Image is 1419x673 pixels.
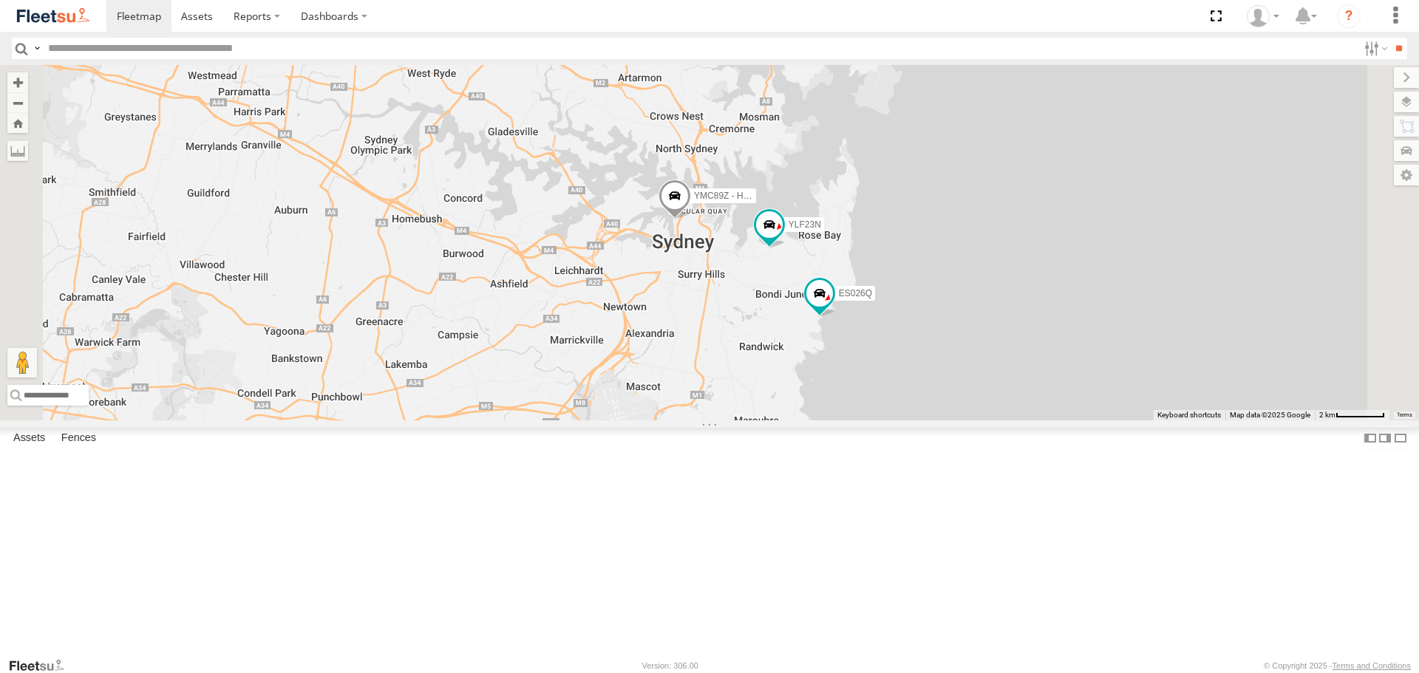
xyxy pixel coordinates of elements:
label: Assets [6,428,52,449]
button: Keyboard shortcuts [1157,410,1221,420]
label: Hide Summary Table [1393,428,1408,449]
div: Version: 306.00 [642,661,698,670]
span: Map data ©2025 Google [1230,411,1310,419]
a: Terms (opens in new tab) [1397,411,1412,417]
label: Dock Summary Table to the Right [1378,428,1392,449]
span: YLF23N [789,219,821,230]
label: Measure [7,140,28,161]
a: Terms and Conditions [1333,661,1411,670]
i: ? [1337,4,1361,28]
div: © Copyright 2025 - [1264,661,1411,670]
span: YMC89Z - HiAce [694,191,760,201]
span: ES026Q [839,288,872,298]
label: Fences [54,428,103,449]
button: Zoom Home [7,113,28,133]
label: Map Settings [1394,165,1419,185]
button: Zoom in [7,72,28,92]
label: Search Filter Options [1358,38,1390,59]
img: fleetsu-logo-horizontal.svg [15,6,92,26]
label: Dock Summary Table to the Left [1363,428,1378,449]
button: Map scale: 2 km per 63 pixels [1315,410,1389,420]
button: Zoom out [7,92,28,113]
label: Search Query [31,38,43,59]
a: Visit our Website [8,658,76,673]
div: Piers Hill [1242,5,1284,27]
span: 2 km [1319,411,1335,419]
button: Drag Pegman onto the map to open Street View [7,348,37,378]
